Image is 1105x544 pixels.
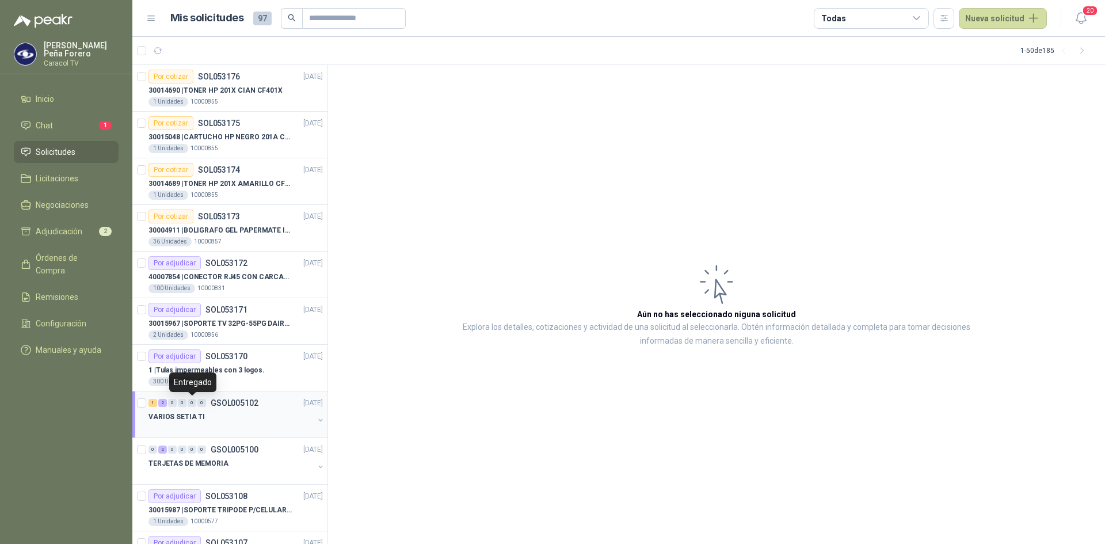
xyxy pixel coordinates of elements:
button: Nueva solicitud [959,8,1047,29]
a: Por adjudicarSOL053171[DATE] 30015967 |SOPORTE TV 32PG-55PG DAIRU LPA52-446KIT22 Unidades10000856 [132,298,327,345]
p: 30015967 | SOPORTE TV 32PG-55PG DAIRU LPA52-446KIT2 [148,318,292,329]
p: [DATE] [303,211,323,222]
p: 10000855 [190,191,218,200]
img: Company Logo [14,43,36,65]
a: Adjudicación2 [14,220,119,242]
div: 2 [158,399,167,407]
div: Por adjudicar [148,303,201,317]
div: 1 Unidades [148,97,188,106]
img: Logo peakr [14,14,73,28]
a: Inicio [14,88,119,110]
span: Inicio [36,93,54,105]
div: Todas [821,12,845,25]
div: 1 - 50 de 185 [1020,41,1091,60]
p: VARIOS SETIA TI [148,412,205,423]
p: 10000855 [190,144,218,153]
p: GSOL005102 [211,399,258,407]
span: Adjudicación [36,225,82,238]
span: Chat [36,119,53,132]
div: 1 Unidades [148,191,188,200]
div: 1 Unidades [148,144,188,153]
div: 0 [197,446,206,454]
div: 100 Unidades [148,284,195,293]
p: [DATE] [303,305,323,315]
div: 0 [168,446,177,454]
span: 97 [253,12,272,25]
span: Negociaciones [36,199,89,211]
p: [DATE] [303,351,323,362]
p: 1 | Tulas impermeables con 3 logos. [148,365,265,376]
a: Configuración [14,313,119,334]
span: Solicitudes [36,146,75,158]
a: Por cotizarSOL053174[DATE] 30014689 |TONER HP 201X AMARILLO CF402X1 Unidades10000855 [132,158,327,205]
p: 40007854 | CONECTOR RJ45 CON CARCASA CAT 5E [148,272,292,283]
p: [DATE] [303,444,323,455]
p: 10000577 [190,517,218,526]
a: Negociaciones [14,194,119,216]
a: Solicitudes [14,141,119,163]
p: Explora los detalles, cotizaciones y actividad de una solicitud al seleccionarla. Obtén informaci... [443,321,990,348]
a: 0 2 0 0 0 0 GSOL005100[DATE] TERJETAS DE MEMORIA [148,443,325,480]
div: 0 [178,399,186,407]
a: Por cotizarSOL053176[DATE] 30014690 |TONER HP 201X CIAN CF401X1 Unidades10000855 [132,65,327,112]
a: Por adjudicarSOL053170[DATE] 1 |Tulas impermeables con 3 logos.300 Unidades1 [132,345,327,391]
p: [DATE] [303,165,323,176]
div: 0 [188,399,196,407]
div: Entregado [169,372,216,392]
a: 1 2 0 0 0 0 GSOL005102[DATE] VARIOS SETIA TI [148,396,325,433]
h1: Mis solicitudes [170,10,244,26]
div: Por cotizar [148,210,193,223]
a: Remisiones [14,286,119,308]
div: Por adjudicar [148,489,201,503]
p: Caracol TV [44,60,119,67]
div: 1 Unidades [148,517,188,526]
p: SOL053174 [198,166,240,174]
p: SOL053175 [198,119,240,127]
p: 10000856 [190,330,218,340]
div: 0 [148,446,157,454]
a: Chat1 [14,115,119,136]
p: [DATE] [303,118,323,129]
span: Configuración [36,317,86,330]
a: Licitaciones [14,168,119,189]
div: Por cotizar [148,70,193,83]
p: 10000857 [194,237,222,246]
span: Manuales y ayuda [36,344,101,356]
div: 2 Unidades [148,330,188,340]
p: SOL053172 [205,259,247,267]
div: 0 [188,446,196,454]
div: 0 [178,446,186,454]
p: 30014690 | TONER HP 201X CIAN CF401X [148,85,283,96]
p: 30015987 | SOPORTE TRIPODE P/CELULAR GENERICO [148,505,292,516]
span: search [288,14,296,22]
div: Por adjudicar [148,349,201,363]
div: 36 Unidades [148,237,192,246]
div: 300 Unidades [148,377,195,386]
h3: Aún no has seleccionado niguna solicitud [637,308,796,321]
span: Órdenes de Compra [36,252,108,277]
div: 0 [197,399,206,407]
div: Por adjudicar [148,256,201,270]
a: Por cotizarSOL053175[DATE] 30015048 |CARTUCHO HP NEGRO 201A CF400X1 Unidades10000855 [132,112,327,158]
p: [DATE] [303,398,323,409]
p: SOL053176 [198,73,240,81]
p: 30004911 | BOLIGRAFO GEL PAPERMATE INKJOY NEGRO [148,225,292,236]
p: [PERSON_NAME] Peña Forero [44,41,119,58]
p: SOL053171 [205,306,247,314]
p: 10000855 [190,97,218,106]
a: Por adjudicarSOL053172[DATE] 40007854 |CONECTOR RJ45 CON CARCASA CAT 5E100 Unidades10000831 [132,252,327,298]
a: Por adjudicarSOL053108[DATE] 30015987 |SOPORTE TRIPODE P/CELULAR GENERICO1 Unidades10000577 [132,485,327,531]
div: 0 [168,399,177,407]
button: 20 [1070,8,1091,29]
p: 10000831 [197,284,225,293]
a: Manuales y ayuda [14,339,119,361]
span: Licitaciones [36,172,78,185]
div: 1 [148,399,157,407]
div: Por cotizar [148,116,193,130]
span: Remisiones [36,291,78,303]
p: 30014689 | TONER HP 201X AMARILLO CF402X [148,178,292,189]
span: 1 [99,121,112,130]
p: [DATE] [303,258,323,269]
span: 20 [1082,5,1098,16]
p: GSOL005100 [211,446,258,454]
